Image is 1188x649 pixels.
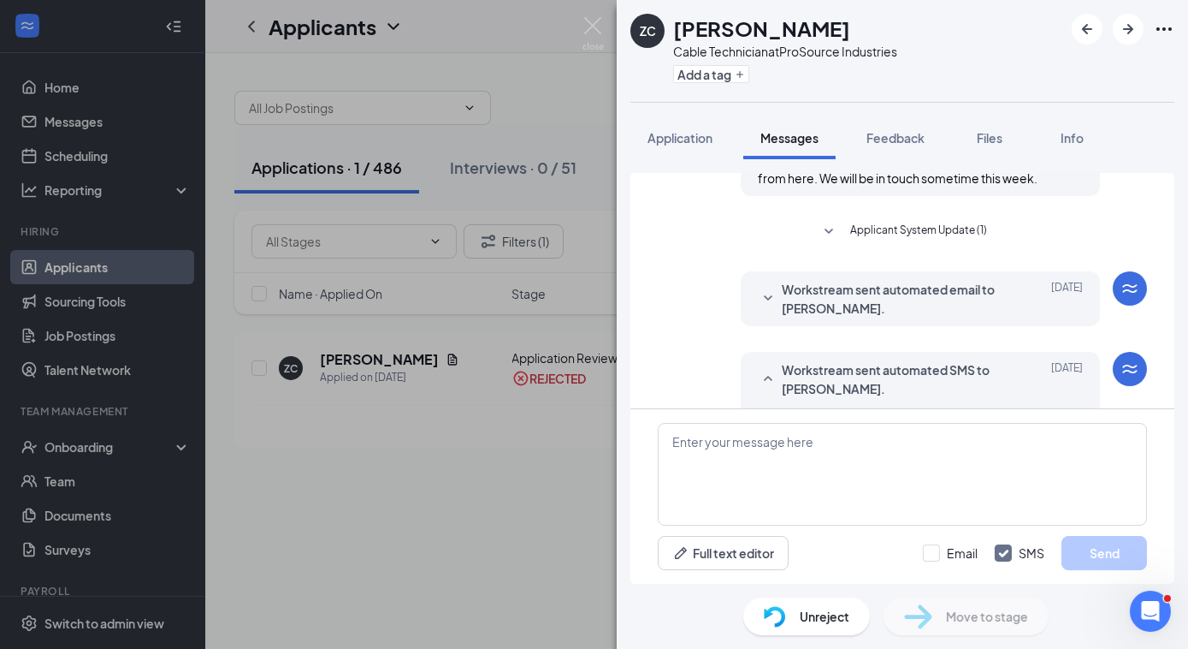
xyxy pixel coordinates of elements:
span: Move to stage [946,607,1028,626]
svg: SmallChevronDown [819,222,839,242]
span: Files [977,130,1002,146]
svg: Ellipses [1154,19,1174,39]
svg: WorkstreamLogo [1120,359,1140,379]
span: Applicant System Update (1) [850,222,987,242]
div: Cable Technician at ProSource Industries [673,43,897,60]
button: SmallChevronDownApplicant System Update (1) [819,222,987,242]
button: Send [1061,536,1147,570]
svg: Pen [672,545,689,562]
svg: ArrowLeftNew [1077,19,1097,39]
span: [DATE] [1051,360,1083,398]
svg: WorkstreamLogo [1120,278,1140,299]
span: Application [647,130,712,146]
span: Info [1061,130,1084,146]
span: Workstream sent automated SMS to [PERSON_NAME]. [782,360,1006,398]
svg: SmallChevronUp [758,369,778,390]
span: Messages [760,130,819,146]
h1: [PERSON_NAME] [673,14,850,43]
button: Full text editorPen [658,536,789,570]
button: PlusAdd a tag [673,65,749,83]
svg: SmallChevronDown [758,289,778,309]
iframe: Intercom live chat [1130,591,1171,632]
span: Feedback [866,130,925,146]
span: Unreject [800,607,849,626]
span: [DATE] [1051,280,1083,318]
div: ZC [640,22,656,39]
svg: ArrowRight [1118,19,1138,39]
span: Workstream sent automated email to [PERSON_NAME]. [782,280,1006,318]
button: ArrowLeftNew [1072,14,1102,45]
svg: Plus [735,69,745,80]
button: ArrowRight [1113,14,1144,45]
